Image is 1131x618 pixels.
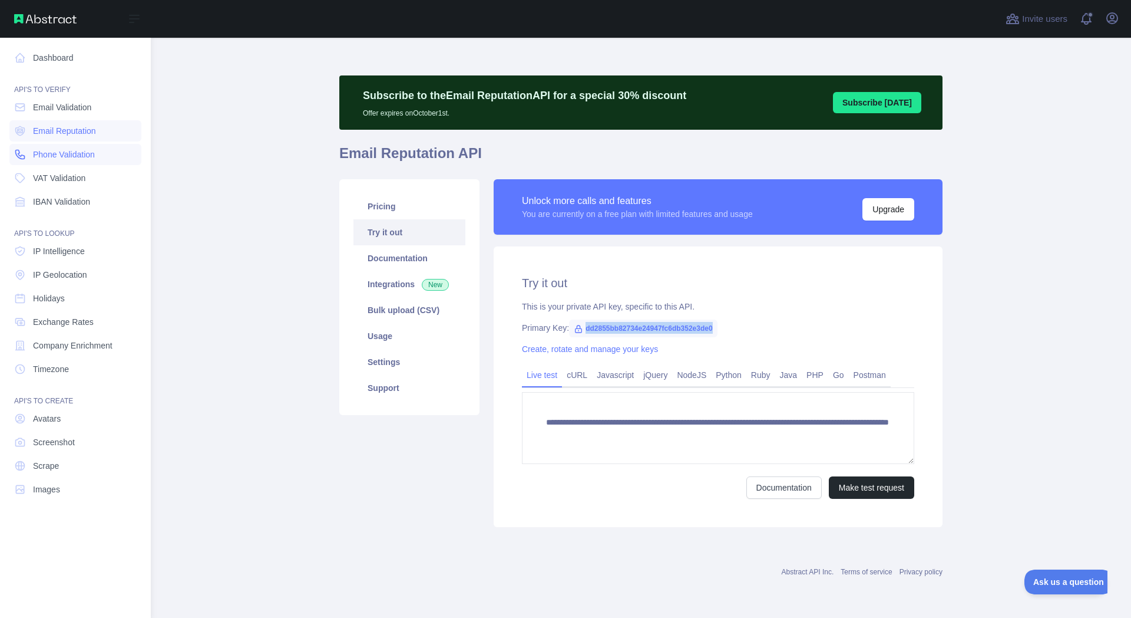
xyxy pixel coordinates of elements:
[9,408,141,429] a: Avatars
[353,297,465,323] a: Bulk upload (CSV)
[363,87,686,104] p: Subscribe to the Email Reputation API for a special 30 % discount
[33,269,87,281] span: IP Geolocation
[9,264,141,285] a: IP Geolocation
[9,167,141,189] a: VAT Validation
[9,288,141,309] a: Holidays
[828,366,849,384] a: Go
[592,366,639,384] a: Javascript
[639,366,672,384] a: jQuery
[841,568,892,576] a: Terms of service
[33,292,65,304] span: Holidays
[9,144,141,165] a: Phone Validation
[9,215,141,238] div: API'S TO LOOKUP
[9,359,141,380] a: Timezone
[672,366,711,384] a: NodeJS
[802,366,828,384] a: PHP
[422,279,449,291] span: New
[9,335,141,356] a: Company Enrichment
[746,476,822,499] a: Documentation
[522,208,753,220] div: You are currently on a free plan with limited features and usage
[353,323,465,349] a: Usage
[33,340,113,351] span: Company Enrichment
[353,271,465,297] a: Integrations New
[522,322,914,334] div: Primary Key:
[9,479,141,500] a: Images
[9,241,141,262] a: IP Intelligence
[9,71,141,94] div: API'S TO VERIFY
[33,413,61,425] span: Avatars
[363,104,686,118] p: Offer expires on October 1st.
[33,125,96,137] span: Email Reputation
[1003,9,1070,28] button: Invite users
[353,193,465,219] a: Pricing
[899,568,943,576] a: Privacy policy
[33,149,95,160] span: Phone Validation
[522,344,658,354] a: Create, rotate and manage your keys
[849,366,891,384] a: Postman
[9,311,141,333] a: Exchange Rates
[522,301,914,313] div: This is your private API key, specific to this API.
[33,460,59,472] span: Scrape
[562,366,592,384] a: cURL
[782,568,834,576] a: Abstract API Inc.
[9,120,141,142] a: Email Reputation
[522,194,753,208] div: Unlock more calls and features
[33,245,85,257] span: IP Intelligence
[775,366,802,384] a: Java
[9,47,141,68] a: Dashboard
[569,320,717,337] span: dd2855bb82734e24947fc6db352e3de0
[746,366,775,384] a: Ruby
[33,196,90,208] span: IBAN Validation
[33,101,91,113] span: Email Validation
[833,92,921,113] button: Subscribe [DATE]
[33,436,75,448] span: Screenshot
[522,275,914,291] h2: Try it out
[353,349,465,375] a: Settings
[1024,570,1107,594] iframe: Toggle Customer Support
[33,363,69,375] span: Timezone
[9,97,141,118] a: Email Validation
[9,382,141,406] div: API'S TO CREATE
[33,172,85,184] span: VAT Validation
[9,432,141,453] a: Screenshot
[14,14,77,24] img: Abstract API
[353,219,465,245] a: Try it out
[711,366,746,384] a: Python
[9,191,141,212] a: IBAN Validation
[9,455,141,476] a: Scrape
[862,198,914,221] button: Upgrade
[353,375,465,401] a: Support
[33,316,94,328] span: Exchange Rates
[33,484,60,495] span: Images
[353,245,465,271] a: Documentation
[829,476,914,499] button: Make test request
[1022,12,1067,26] span: Invite users
[522,366,562,384] a: Live test
[339,144,943,172] h1: Email Reputation API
